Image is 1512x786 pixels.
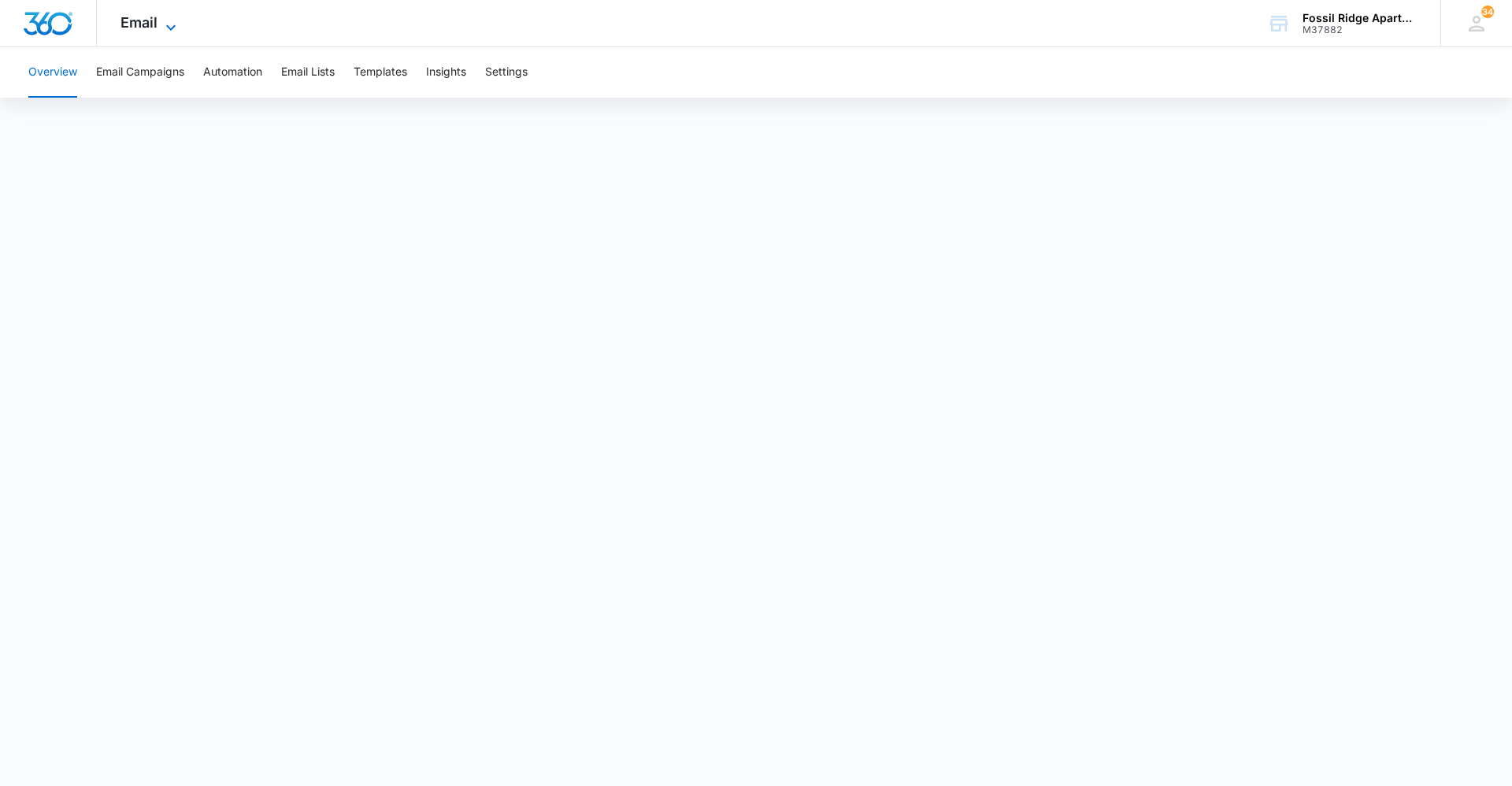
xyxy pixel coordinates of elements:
button: Automation [203,47,262,98]
div: account name [1303,12,1417,24]
button: Settings [485,47,528,98]
button: Email Lists [281,47,335,98]
div: account id [1303,24,1417,35]
button: Templates [354,47,407,98]
button: Insights [426,47,466,98]
span: 34 [1481,6,1494,18]
span: Email [120,14,157,31]
button: Overview [28,47,77,98]
div: notifications count [1481,6,1494,18]
button: Email Campaigns [96,47,184,98]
